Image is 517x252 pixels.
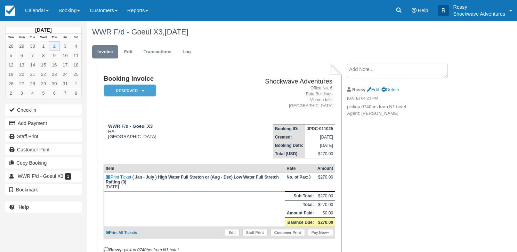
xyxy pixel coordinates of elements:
span: 1 [65,173,71,180]
a: 5 [38,88,49,98]
td: $0.00 [316,209,335,218]
strong: No. of Pax [286,175,308,180]
em: Reserved [104,85,156,97]
a: 23 [49,70,60,79]
a: 18 [71,60,81,70]
a: WWR F/d - Goeul X3 1 [5,171,82,182]
a: Pay Now [308,229,333,236]
a: 28 [6,41,16,51]
a: 30 [49,79,60,88]
a: 14 [27,60,38,70]
button: Bookmark [5,184,82,195]
a: 4 [27,88,38,98]
h1: WWR F/d - Goeul X3, [92,28,469,36]
span: WWR F/d - Goeul X3 [18,173,63,179]
a: 1 [71,79,81,88]
a: 9 [49,51,60,60]
address: Office No. 6 Bata Buildings Victoria falls [GEOGRAPHIC_DATA] [206,85,332,109]
td: [DATE] [104,173,285,191]
a: Staff Print [242,229,268,236]
a: 15 [38,60,49,70]
a: 26 [6,79,16,88]
a: 7 [60,88,71,98]
a: 27 [16,79,27,88]
th: Total (USD): [273,150,305,158]
td: $270.00 [316,200,335,209]
strong: $270.00 [318,220,333,225]
p: Shockwave Adventures [453,10,505,17]
a: 19 [6,70,16,79]
a: 1 [38,41,49,51]
strong: [DATE] [35,27,51,33]
a: Reserved [104,84,154,97]
a: 5 [6,51,16,60]
a: 4 [71,41,81,51]
a: 29 [16,41,27,51]
span: [DATE] [165,27,188,36]
a: 20 [16,70,27,79]
th: Tue [27,34,38,41]
a: 3 [16,88,27,98]
th: Mon [16,34,27,41]
a: 29 [38,79,49,88]
a: 17 [60,60,71,70]
th: Booking Date: [273,141,305,150]
button: Add Payment [5,118,82,129]
a: 16 [49,60,60,70]
button: Copy Booking [5,157,82,168]
a: Transactions [138,45,177,59]
th: Thu [49,34,60,41]
em: [DATE] 04:23 PM [347,95,464,103]
td: [DATE] [305,133,335,141]
button: Check-in [5,104,82,116]
th: Balance Due: [285,218,316,227]
td: $270.00 [305,150,335,158]
div: HA [GEOGRAPHIC_DATA] [104,124,203,139]
a: Edit [367,87,379,92]
a: 13 [16,60,27,70]
strong: WWR F/d - Goeul X3 [108,124,153,129]
th: Total: [285,200,316,209]
i: Help [412,8,417,13]
a: 21 [27,70,38,79]
a: 8 [71,88,81,98]
th: Item [104,164,285,173]
a: Staff Print [5,131,82,142]
img: checkfront-main-nav-mini-logo.png [5,6,15,16]
b: Help [18,204,29,210]
a: 6 [16,51,27,60]
th: Amount [316,164,335,173]
a: 12 [6,60,16,70]
a: 2 [6,88,16,98]
a: 22 [38,70,49,79]
strong: JPDC-011025 [307,126,333,131]
div: $270.00 [317,175,333,185]
th: Rate [285,164,316,173]
th: Sat [71,34,81,41]
th: Wed [38,34,49,41]
a: Customer Print [5,144,82,155]
a: 11 [71,51,81,60]
th: Fri [60,34,71,41]
th: Amount Paid: [285,209,316,218]
strong: Ressy [352,87,365,92]
h2: Shockwave Adventures [206,78,332,85]
a: 31 [60,79,71,88]
th: Booking ID: [273,125,305,133]
th: Created: [273,133,305,141]
a: Delete [381,87,399,92]
a: 24 [60,70,71,79]
span: Help [418,8,428,13]
td: 3 [285,173,316,191]
a: 2 [49,41,60,51]
th: Sun [6,34,16,41]
a: 10 [60,51,71,60]
strong: ( Jan - July ) High Water Full Stretch or (Aug - Dec) Low Water Full Stretch Rafting (3) [106,175,279,184]
a: 8 [38,51,49,60]
a: Print All Tickets [106,230,137,235]
a: Edit [225,229,240,236]
a: Edit [119,45,138,59]
th: Sub-Total: [285,192,316,200]
a: Print Ticket [106,175,131,180]
td: [DATE] [305,141,335,150]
